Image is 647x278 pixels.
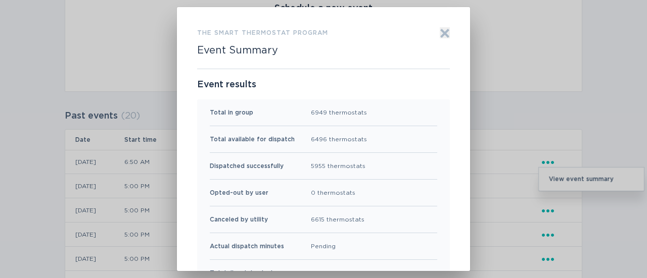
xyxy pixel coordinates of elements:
div: Actual dispatch minutes [210,241,284,252]
div: 6949 thermostats [311,107,367,118]
div: 0 thermostats [311,187,355,198]
div: 6615 thermostats [311,214,364,225]
div: 6496 thermostats [311,134,367,145]
div: Pending [311,241,336,252]
div: Total in group [210,107,253,118]
div: Dispatched successfully [210,160,284,172]
button: Exit [440,27,450,38]
div: Canceled by utility [210,214,268,225]
div: Opted-out by user [210,187,268,198]
p: Event results [197,79,450,90]
div: Total available for dispatch [210,134,295,145]
div: Event summary [177,7,470,271]
h2: Event Summary [197,44,278,57]
div: 5955 thermostats [311,160,365,172]
h3: the Smart Thermostat program [197,27,328,38]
